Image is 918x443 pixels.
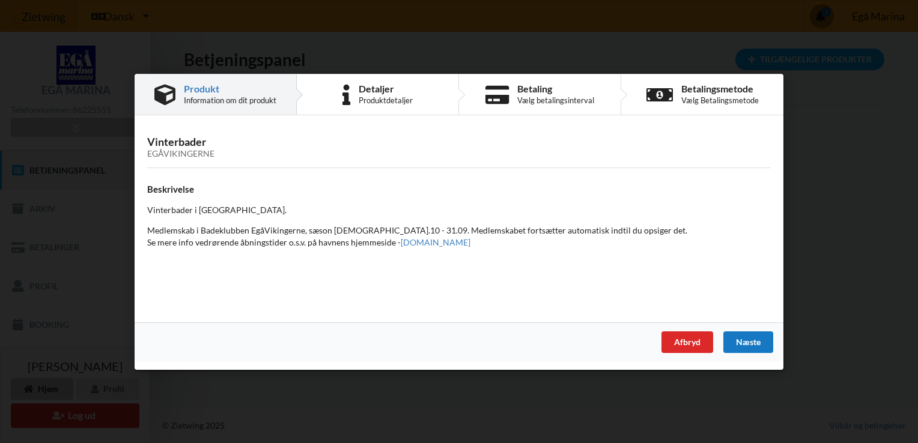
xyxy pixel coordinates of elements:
a: [DOMAIN_NAME] [401,237,470,247]
div: Information om dit produkt [184,95,276,105]
div: Betalingsmetode [681,84,759,94]
div: Egåvikingerne [147,148,771,158]
p: Medlemskab i Badeklubben EgåVikingerne, sæson [DEMOGRAPHIC_DATA].10 - 31.09. Medlemskabet fortsæt... [147,224,771,248]
h4: Beskrivelse [147,184,771,195]
div: Detaljer [359,84,413,94]
div: Afbryd [661,331,713,352]
div: Produkt [184,84,276,94]
h3: Vinterbader [147,134,771,158]
p: Vinterbader i [GEOGRAPHIC_DATA]. [147,203,771,215]
div: Vælg Betalingsmetode [681,95,759,105]
div: Produktdetaljer [359,95,413,105]
div: Vælg betalingsinterval [517,95,594,105]
div: Betaling [517,84,594,94]
div: Næste [723,331,773,352]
